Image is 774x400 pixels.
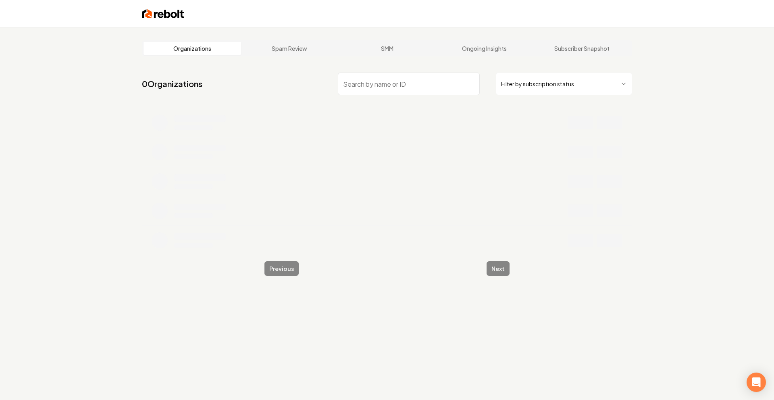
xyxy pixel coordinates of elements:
a: Organizations [144,42,241,55]
a: Subscriber Snapshot [533,42,630,55]
a: Ongoing Insights [436,42,533,55]
a: SMM [338,42,436,55]
img: Rebolt Logo [142,8,184,19]
a: Spam Review [241,42,339,55]
a: 0Organizations [142,78,202,90]
input: Search by name or ID [338,73,480,95]
div: Open Intercom Messenger [747,373,766,392]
